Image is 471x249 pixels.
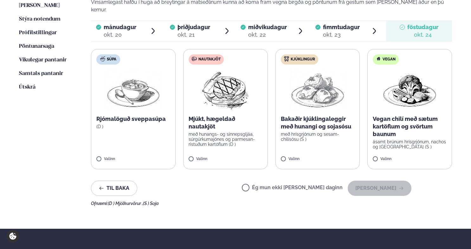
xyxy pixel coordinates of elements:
a: Útskrá [19,84,35,91]
span: fimmtudagur [323,24,360,30]
p: Rjómalöguð sveppasúpa [96,115,170,123]
a: [PERSON_NAME] [19,2,60,9]
span: mánudagur [104,24,136,30]
div: okt. 23 [323,31,360,39]
p: Bakaðir kjúklingaleggir með hunangi og sojasósu [281,115,355,130]
div: okt. 24 [407,31,438,39]
span: Prófílstillingar [19,30,57,35]
a: Stýra notendum [19,16,61,23]
button: [PERSON_NAME] [348,181,411,196]
img: chicken.svg [284,56,289,61]
span: Vikulegar pantanir [19,57,67,63]
span: Pöntunarsaga [19,44,54,49]
img: soup.svg [100,56,105,61]
div: okt. 21 [177,31,210,39]
p: ásamt brúnum hrísgrjónum, nachos og [GEOGRAPHIC_DATA] (S ) [373,139,447,149]
button: Til baka [91,181,137,196]
div: okt. 20 [104,31,136,39]
span: Kjúklingur [291,57,315,62]
p: með hrísgrjónum og sesam-chilísósu (S ) [281,132,355,142]
div: Ofnæmi: [91,201,452,206]
a: Cookie settings [6,230,19,243]
p: Vegan chilí með sætum kartöflum og svörtum baunum [373,115,447,138]
img: Soup.png [106,70,161,110]
span: Vegan [383,57,396,62]
img: Vegan.svg [376,56,381,61]
p: með hunangs- og sinnepsgljáa, súrgúrkumajónes og parmesan-ristuðum kartöflum (D ) [189,132,262,147]
div: okt. 22 [248,31,287,39]
img: Beef-Meat.png [197,70,254,110]
span: miðvikudagur [248,24,287,30]
a: Pöntunarsaga [19,43,54,50]
span: þriðjudagur [177,24,210,30]
span: Súpa [107,57,116,62]
span: Nautakjöt [198,57,221,62]
span: Stýra notendum [19,16,61,22]
a: Prófílstillingar [19,29,57,37]
span: föstudagur [407,24,438,30]
p: Mjúkt, hægeldað nautakjöt [189,115,262,130]
img: Vegan.png [382,70,438,110]
a: Vikulegar pantanir [19,56,67,64]
p: (D ) [96,124,170,129]
span: (S ) Soja [143,201,159,206]
span: [PERSON_NAME] [19,3,60,8]
span: Útskrá [19,84,35,90]
span: Samtals pantanir [19,71,63,76]
img: beef.svg [192,56,197,61]
a: Samtals pantanir [19,70,63,78]
span: (D ) Mjólkurvörur , [108,201,143,206]
img: Chicken-thighs.png [290,70,345,110]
